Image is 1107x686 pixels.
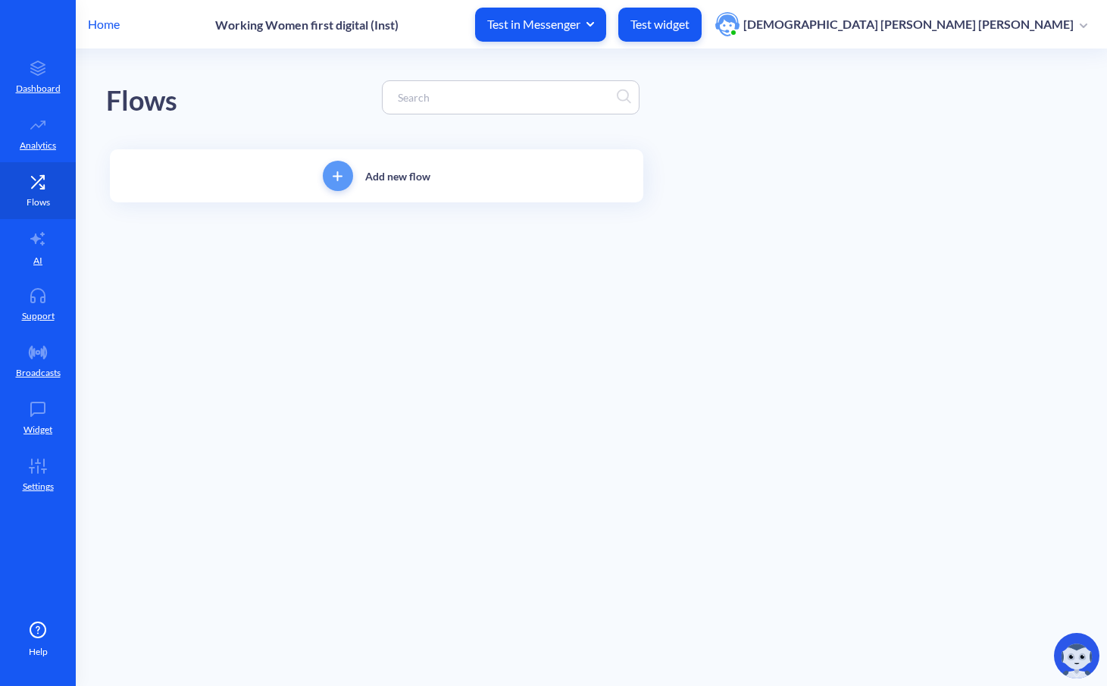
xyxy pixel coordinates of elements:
[106,80,177,123] div: Flows
[27,196,50,209] p: Flows
[23,423,52,437] p: Widget
[743,16,1074,33] p: [DEMOGRAPHIC_DATA] [PERSON_NAME] [PERSON_NAME]
[88,15,120,33] p: Home
[22,309,55,323] p: Support
[630,17,690,32] p: Test widget
[16,82,61,96] p: Dashboard
[323,161,353,191] button: add
[475,8,606,42] button: Test in Messenger
[715,12,740,36] img: user photo
[20,139,56,152] p: Analytics
[365,168,430,184] p: Add new flow
[33,254,42,268] p: AI
[708,11,1095,38] button: user photo[DEMOGRAPHIC_DATA] [PERSON_NAME] [PERSON_NAME]
[29,645,48,659] span: Help
[215,17,399,32] p: Working Women first digital (Inst)
[390,89,617,106] input: Search
[487,16,594,33] span: Test in Messenger
[16,366,61,380] p: Broadcasts
[618,8,702,42] button: Test widget
[1054,633,1099,678] img: copilot-icon.svg
[23,480,54,493] p: Settings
